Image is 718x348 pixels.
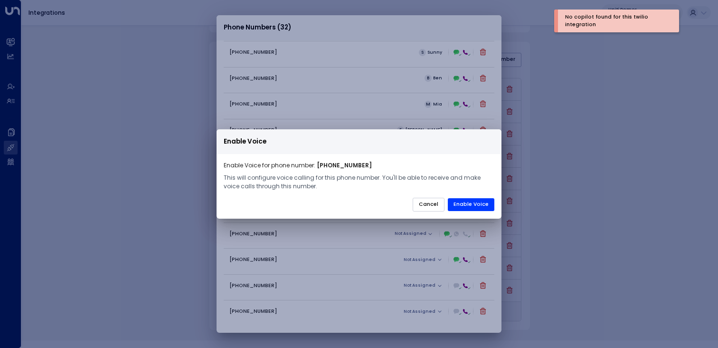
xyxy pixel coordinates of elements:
[224,136,266,147] span: Enable Voice
[413,198,444,212] button: Cancel
[448,198,494,212] button: Enable Voice
[317,161,372,169] strong: [PHONE_NUMBER]
[565,13,665,29] div: No copilot found for this twilio integration
[224,174,494,191] p: This will configure voice calling for this phone number. You'll be able to receive and make voice...
[224,161,494,170] p: Enable Voice for phone number:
